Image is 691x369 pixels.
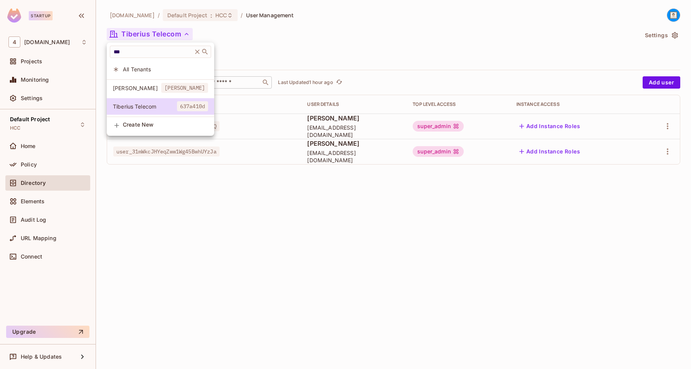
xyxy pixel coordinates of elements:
span: All Tenants [123,66,208,73]
div: Show only users with a role in this tenant: Tiberius [107,80,214,96]
span: Create New [123,122,208,128]
span: [PERSON_NAME] [113,84,161,92]
span: 637a410d [177,101,208,111]
span: Tiberius Telecom [113,103,177,110]
div: Show only users with a role in this tenant: Tiberius Telecom [107,98,214,115]
span: [PERSON_NAME] [161,83,208,93]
